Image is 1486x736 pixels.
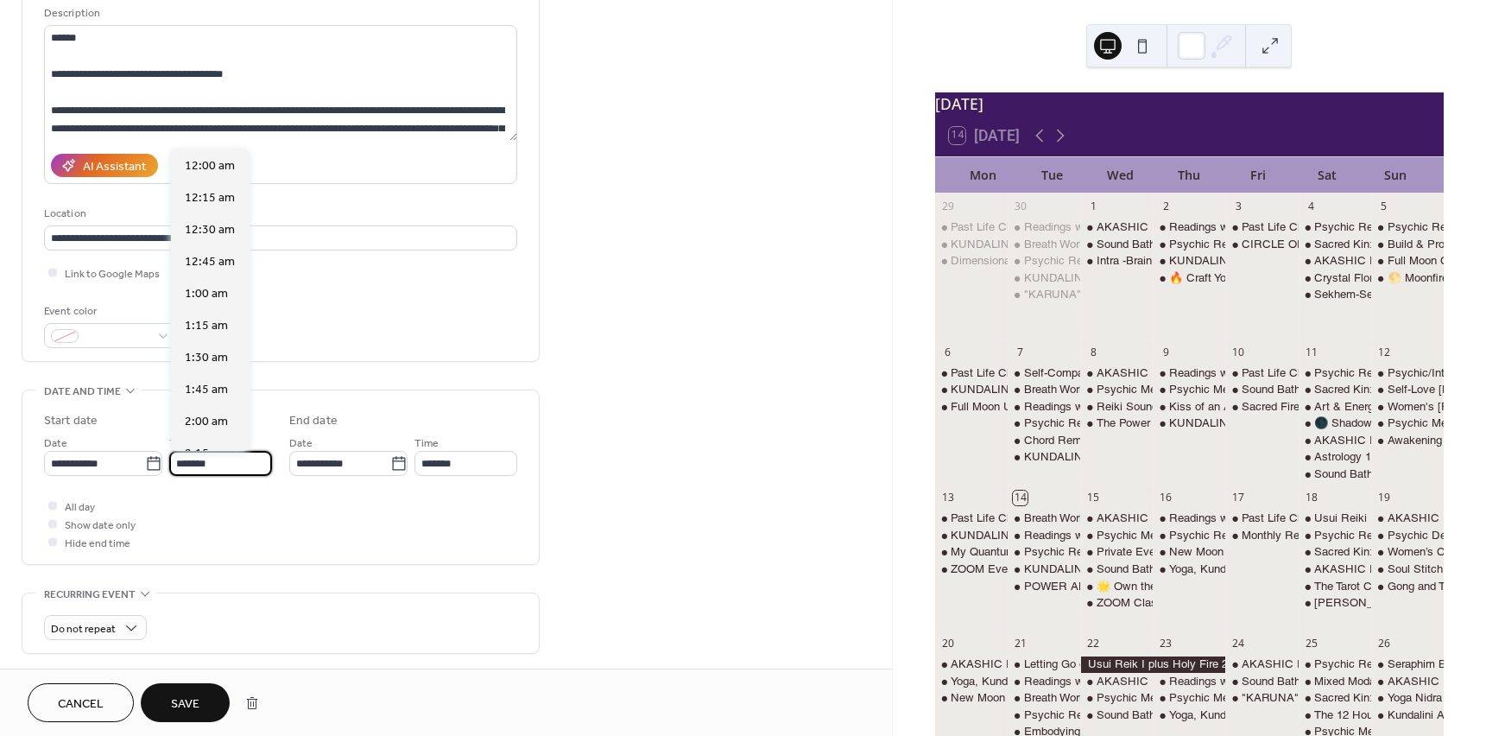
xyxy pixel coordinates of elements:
div: 21 [1013,637,1028,651]
div: Psychic Medium Floor Day with [DEMOGRAPHIC_DATA] [1169,690,1461,706]
div: 6 [940,345,955,359]
div: 14 [1013,491,1028,505]
div: Breath Work & Sound Bath Meditation with Karen [1008,690,1080,706]
div: Sacred Fire Ceremony & Prayer Bundle Creation Hosted by Keebler & Noella [1225,399,1298,415]
span: Date and time [44,383,121,401]
div: KUNDALINI YOGA [951,528,1047,543]
div: 29 [940,199,955,213]
div: Usui Reik I plus Holy Fire 2-Night Certification Class with Gayla [1080,657,1225,672]
div: Reiki Sound Bath with [PERSON_NAME] [1097,399,1308,415]
div: 19 [1376,491,1391,505]
div: 22 [1086,637,1101,651]
div: 15 [1086,491,1101,505]
div: The Tarot Court - Getting to know the Royals with Leeza (Garden Room) [1299,579,1371,594]
div: Readings with Psychic Medium Ashley Jodra [1008,674,1080,689]
div: Private Event- Garden Room [1080,544,1153,560]
div: 🌕 Moonfire: Full Moon Ritual & Meditation with Elowynn [1371,270,1444,286]
div: Mixed Modality Healing Circle with Valeri & June [1299,674,1371,689]
div: New Moon Goddess Activation Meditation With Goddess Nyx : with Leeza [935,690,1008,706]
div: AKASHIC RECORDS READING with [PERSON_NAME] (& Other Psychic Services) [951,657,1386,672]
div: Psychic Medium Floor Day with Crista [1080,382,1153,397]
div: Past Life Charts or Oracle Readings with [PERSON_NAME] [951,365,1256,381]
button: Save [141,683,230,722]
div: Start date [44,412,98,430]
div: Psychic Readings Floor Day with [PERSON_NAME]!! [1169,237,1444,252]
div: End date [289,412,338,430]
div: AKASHIC RECORDS READING with Valeri (& Other Psychic Services) [1080,365,1153,381]
div: Readings with Psychic Medium [PERSON_NAME] [1024,528,1282,543]
div: Psychic Readings Floor Day with [PERSON_NAME]!! [1024,253,1299,269]
div: 🌟 Own the Room Curated Presence & Influence with Matthew Boyd C.Ht [1080,579,1153,594]
div: Sound Bath Meditation! with Kelli [1225,382,1298,397]
div: Reiki Sound Bath with Noella [1080,399,1153,415]
span: 12:00 am [185,157,235,175]
div: Sound Bath Toning Meditation with Singing Bowls & Channeled Light Language & Song [1299,466,1371,482]
div: 3 [1231,199,1246,213]
div: Sacred Kin: Building Ancestral Veneration Workshop with Elowynn [1299,237,1371,252]
div: Gong and Tibetan Sound Bowls Bath: Heart Chakra Cleanse [1371,579,1444,594]
span: 2:15 am [185,445,228,463]
button: Cancel [28,683,134,722]
div: 🔥 Craft Your Own Intention Candle A Cozy, Witchy Candle-Making Workshop with Ellowynn [1153,270,1225,286]
div: Fri [1224,157,1293,193]
div: KUNDALINI YOGA [951,382,1047,397]
div: AKASHIC RECORDS READING with Valeri (& Other Psychic Services) [1299,433,1371,448]
div: Psychic Readings Floor Day with Gayla!! [1299,528,1371,543]
div: My Quantum [DATE]- Raising your Consciousness- 3-Day Workshop with [PERSON_NAME] [951,544,1419,560]
div: 13 [940,491,955,505]
div: Psychic Readings Floor Day with Gayla!! [1008,544,1080,560]
div: Don Jose Ruiz presents The House of the Art of Dreams Summer–Fall 2025 Tour [1299,595,1371,611]
div: POWER ANIMAL Spirits: A [DEMOGRAPHIC_DATA] Journey with [PERSON_NAME] [1024,579,1461,594]
div: KUNDALINI YOGA [935,528,1008,543]
div: Psychic Readings Floor Day with Gayla!! [1299,365,1371,381]
div: Psychic Medium Floor Day with Crista [1080,690,1153,706]
div: AKASHIC RECORDS READING with Valeri (& Other Psychic Services) [1299,253,1371,269]
span: Show date only [65,517,136,535]
div: Readings with Psychic Medium Ashley Jodra [1153,674,1225,689]
div: Sat [1293,157,1362,193]
div: Breath Work & Sound Bath Meditation with [PERSON_NAME] [1024,382,1337,397]
div: Psychic Medium Floor Day with [DEMOGRAPHIC_DATA] [1097,690,1388,706]
div: Breath Work & Sound Bath Meditation with [PERSON_NAME] [1024,511,1337,526]
div: KUNDALINI YOGA [1024,562,1121,577]
div: 10 [1231,345,1246,359]
span: Hide end time [65,535,130,553]
div: KUNDALINI YOGA [1024,449,1121,465]
div: Kiss of an Angel: Archangel Tzaphkiel Meditation Experience with Crista [1153,399,1225,415]
div: Psychic Readings Floor Day with Gayla!! [1008,707,1080,723]
div: Yoga, Kundalini Sacred Flow ✨ [1169,707,1330,723]
div: Readings with Psychic Medium Ashley Jodra [1008,399,1080,415]
div: POWER ANIMAL Spirits: A Shamanic Journey with Ray [1008,579,1080,594]
div: Past Life Charts or Oracle Readings with April Azzolino [1225,365,1298,381]
div: Readings with Psychic Medium [PERSON_NAME] [1169,511,1427,526]
div: Sound Bath Toning Meditation with Singing Bowls & Channeled Light Language & Song [1080,707,1153,723]
div: Psychic Readings Floor Day with Gayla!! [1008,253,1080,269]
div: Psychic Readings Floor Day with Gayla!! [1371,219,1444,235]
span: Date [289,435,313,453]
div: Past Life Charts or Oracle Readings with [PERSON_NAME] [951,511,1256,526]
div: Psychic Medium Floor Day with Crista [1371,416,1444,431]
div: Awakening Hearts Kirtan with Matthew, Joei and friends [1371,433,1444,448]
div: New Moon Goddess Activation Meditation With Goddess Nyx : with [PERSON_NAME] [951,690,1389,706]
div: Psychic Readings Floor Day with [PERSON_NAME]!! [1024,707,1299,723]
span: 1:30 am [185,349,228,367]
span: Cancel [58,695,104,714]
span: 12:15 am [185,189,235,207]
div: 25 [1304,637,1318,651]
div: CIRCLE OF SOUND [1242,237,1350,252]
div: Sekhem-Seichim-Reiki Healing Circle with Sean [1299,287,1371,302]
div: Self-Compassion Group Repatterning on Zoom [1008,365,1080,381]
div: Dimensional Deep Dive with the Council -CHANNELING with [PERSON_NAME] [951,253,1362,269]
div: Psychic Readings Floor Day with Gayla!! [1153,528,1225,543]
span: 1:15 am [185,317,228,335]
div: Intra -Brain Harmonizing Meditation with Ray [1080,253,1153,269]
div: KUNDALINI YOGA [1024,270,1121,286]
div: Full Moon Unicorn Reiki Circle with Leeza [935,399,1008,415]
div: Psychic Medium Floor Day with [DEMOGRAPHIC_DATA] [1169,382,1461,397]
div: Event color [44,302,174,320]
div: Psychic Readings Floor Day with Gayla!! [1299,219,1371,235]
div: AKASHIC RECORDS READING with Valeri (& Other Psychic Services) [1371,511,1444,526]
div: Readings with Psychic Medium Ashley Jodra [1153,219,1225,235]
div: Yoga Nidra with April [1371,690,1444,706]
